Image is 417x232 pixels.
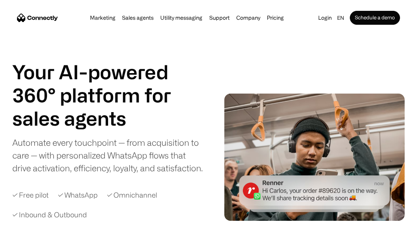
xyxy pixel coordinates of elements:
[236,12,260,23] div: Company
[12,107,190,130] div: carousel
[234,12,263,23] div: Company
[12,210,87,220] div: ✓ Inbound & Outbound
[334,12,350,23] div: en
[58,190,98,200] div: ✓ WhatsApp
[12,107,190,130] h1: sales agents
[15,218,46,229] ul: Language list
[316,12,334,23] a: Login
[12,107,190,130] div: 1 of 4
[264,15,286,21] a: Pricing
[12,190,49,200] div: ✓ Free pilot
[158,15,205,21] a: Utility messaging
[88,15,118,21] a: Marketing
[337,12,344,23] div: en
[107,190,157,200] div: ✓ Omnichannel
[207,15,232,21] a: Support
[12,136,206,174] div: Automate every touchpoint — from acquisition to care — with personalized WhatsApp flows that driv...
[350,11,400,25] a: Schedule a demo
[120,15,156,21] a: Sales agents
[12,60,190,107] h1: Your AI-powered 360° platform for
[8,218,46,229] aside: Language selected: English
[17,12,58,24] a: home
